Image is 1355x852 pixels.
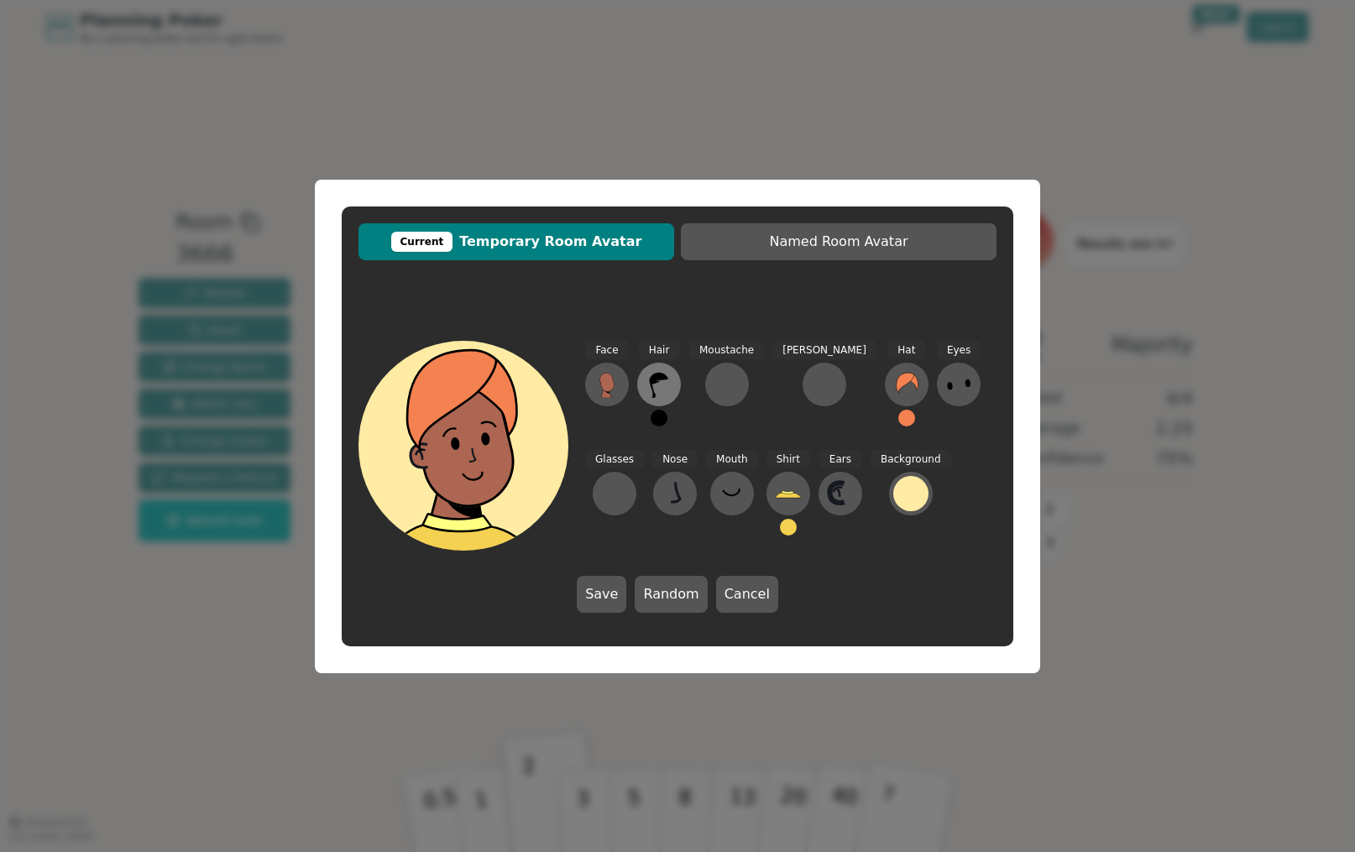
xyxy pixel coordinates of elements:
span: Hat [887,341,925,360]
button: Named Room Avatar [681,223,997,260]
span: Glasses [585,450,644,469]
button: CurrentTemporary Room Avatar [358,223,674,260]
span: Temporary Room Avatar [367,232,666,252]
span: Ears [819,450,861,469]
div: Current [391,232,453,252]
span: Hair [639,341,680,360]
span: Moustache [689,341,764,360]
span: Background [871,450,951,469]
span: Nose [652,450,698,469]
span: Shirt [766,450,810,469]
button: Cancel [716,576,778,613]
span: [PERSON_NAME] [772,341,876,360]
span: Eyes [937,341,981,360]
button: Save [577,576,626,613]
span: Face [585,341,628,360]
span: Mouth [706,450,758,469]
button: Random [635,576,707,613]
span: Named Room Avatar [689,232,988,252]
